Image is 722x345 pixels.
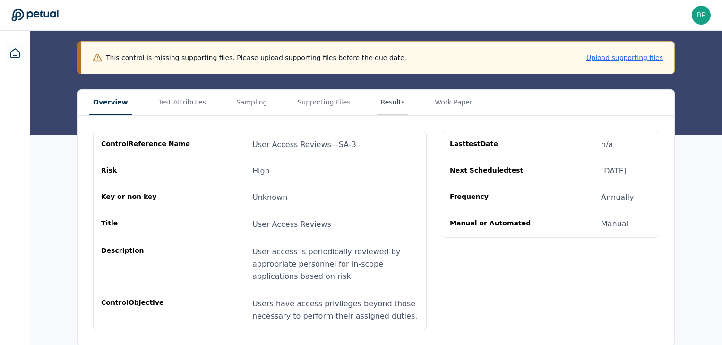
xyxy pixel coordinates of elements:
button: Work Paper [431,90,476,115]
div: control Reference Name [101,139,192,150]
div: control Objective [101,298,192,322]
button: Upload supporting files [586,53,663,62]
img: bphillis@eose.com [692,6,711,25]
button: Overview [89,90,132,115]
div: High [252,165,270,177]
div: Risk [101,165,192,177]
div: Users have access privileges beyond those necessary to perform their assigned duties. [252,298,419,322]
div: Next Scheduled test [450,165,541,177]
div: Manual [601,218,628,230]
span: User Access Reviews [252,220,331,229]
div: Manual or Automated [450,218,541,230]
div: Annually [601,192,634,203]
a: Go to Dashboard [11,9,59,22]
a: Dashboard [4,42,26,65]
div: Frequency [450,192,541,203]
div: User access is periodically reviewed by appropriate personnel for in-scope applications based on ... [252,246,419,283]
p: This control is missing supporting files. Please upload supporting files before the due date. [106,53,406,62]
button: Test Attributes [155,90,210,115]
div: Key or non key [101,192,192,203]
div: Last test Date [450,139,541,150]
button: Sampling [232,90,271,115]
div: User Access Reviews — SA-3 [252,139,356,150]
div: [DATE] [601,165,627,177]
div: Title [101,218,192,231]
div: Description [101,246,192,283]
div: n/a [601,139,613,150]
button: Results [377,90,409,115]
button: Supporting Files [293,90,354,115]
div: Unknown [252,192,287,203]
